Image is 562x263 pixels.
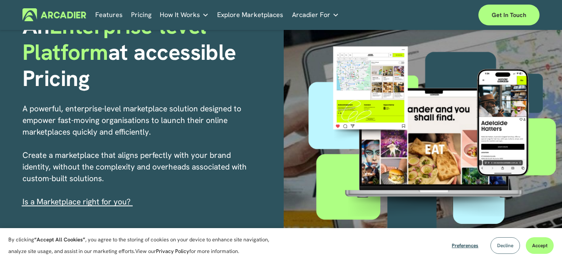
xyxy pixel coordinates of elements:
[22,197,131,207] span: I
[156,248,189,255] a: Privacy Policy
[478,5,540,25] a: Get in touch
[22,13,278,92] h1: An at accessible Pricing
[160,9,200,21] span: How It Works
[452,242,478,249] span: Preferences
[292,9,330,21] span: Arcadier For
[25,197,131,207] a: s a Marketplace right for you?
[160,8,209,21] a: folder dropdown
[8,234,279,257] p: By clicking , you agree to the storing of cookies on your device to enhance site navigation, anal...
[131,8,151,21] a: Pricing
[446,237,485,254] button: Preferences
[95,8,123,21] a: Features
[520,223,562,263] iframe: Chat Widget
[22,103,256,208] p: A powerful, enterprise-level marketplace solution designed to empower fast-moving organisations t...
[217,8,283,21] a: Explore Marketplaces
[490,237,520,254] button: Decline
[497,242,513,249] span: Decline
[22,8,86,21] img: Arcadier
[34,236,85,243] strong: “Accept All Cookies”
[292,8,339,21] a: folder dropdown
[22,12,212,66] span: Enterprise-level Platform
